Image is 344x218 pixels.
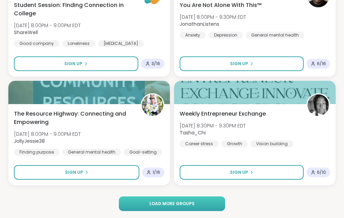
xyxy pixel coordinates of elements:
span: Sign Up [65,169,83,176]
button: Sign Up [180,56,304,71]
div: Finding purpose [14,149,59,156]
div: General mental health [246,32,304,39]
img: Tasha_Chi [308,94,329,116]
span: 6 / 10 [317,170,326,175]
span: [DATE] 8:00PM - 9:00PM EDT [14,22,81,29]
div: Goal-setting [124,149,162,156]
b: JonathanListens [180,21,219,28]
button: Sign Up [14,56,138,71]
div: Depression [208,32,243,39]
img: JollyJessie38 [142,94,163,116]
span: [DATE] 8:30PM - 9:30PM EDT [180,122,246,129]
div: Good company [14,40,59,47]
span: Student Session: Finding Connection in College [14,1,133,18]
div: General mental health [62,149,121,156]
span: Sign Up [230,169,248,176]
span: [DATE] 8:00PM - 9:30PM EDT [180,14,246,21]
div: Growth [221,140,248,147]
span: 1 / 16 [153,170,160,175]
div: Loneliness [62,40,95,47]
span: Load more groups [149,201,195,207]
button: Sign Up [180,165,304,180]
b: JollyJessie38 [14,138,45,145]
span: [DATE] 8:00PM - 9:00PM EDT [14,131,81,138]
span: 3 / 16 [151,61,160,67]
span: The Resource Highway: Connecting and Empowering [14,110,133,126]
span: Weekly Entrepreneur Exchange [180,110,266,118]
span: 6 / 16 [317,61,326,67]
b: Tasha_Chi [180,129,206,136]
span: Sign Up [230,61,248,67]
button: Load more groups [119,196,225,211]
span: Sign Up [64,61,82,67]
div: Anxiety [180,32,206,39]
div: Vision building [251,140,293,147]
b: ShareWell [14,29,38,36]
span: You Are Not Alone With This™ [180,1,262,9]
div: [MEDICAL_DATA] [98,40,144,47]
div: Career stress [180,140,219,147]
button: Sign Up [14,165,139,180]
